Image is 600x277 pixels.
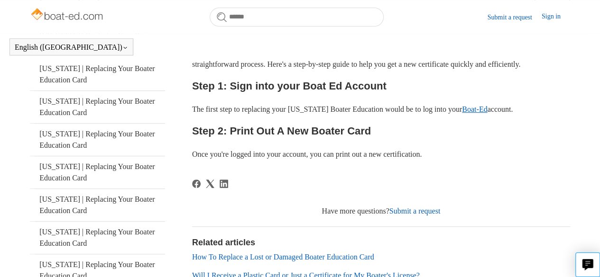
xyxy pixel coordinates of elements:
[30,6,105,25] img: Boat-Ed Help Center home page
[542,11,570,23] a: Sign in
[30,91,165,123] a: [US_STATE] | Replacing Your Boater Education Card
[192,253,374,261] a: How To Replace a Lost or Damaged Boater Education Card
[220,179,228,188] a: LinkedIn
[462,105,487,113] a: Boat-Ed
[30,189,165,221] a: [US_STATE] | Replacing Your Boater Education Card
[220,179,228,188] svg: Share this page on LinkedIn
[30,222,165,254] a: [US_STATE] | Replacing Your Boater Education Card
[15,43,128,52] button: English ([GEOGRAPHIC_DATA])
[30,58,165,90] a: [US_STATE] | Replacing Your Boater Education Card
[206,179,214,188] svg: Share this page on X Corp
[192,78,570,94] h2: Step 1: Sign into your Boat Ed Account
[192,123,570,139] h2: Step 2: Print Out A New Boater Card
[192,103,570,116] p: The first step to replacing your [US_STATE] Boater Education would be to log into your account.
[192,179,201,188] a: Facebook
[192,148,570,161] p: Once you're logged into your account, you can print out a new certification.
[192,179,201,188] svg: Share this page on Facebook
[389,207,441,215] a: Submit a request
[575,252,600,277] button: Live chat
[192,236,570,249] h2: Related articles
[210,8,384,27] input: Search
[488,12,542,22] a: Submit a request
[192,206,570,217] div: Have more questions?
[30,124,165,156] a: [US_STATE] | Replacing Your Boater Education Card
[30,156,165,188] a: [US_STATE] | Replacing Your Boater Education Card
[206,179,214,188] a: X Corp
